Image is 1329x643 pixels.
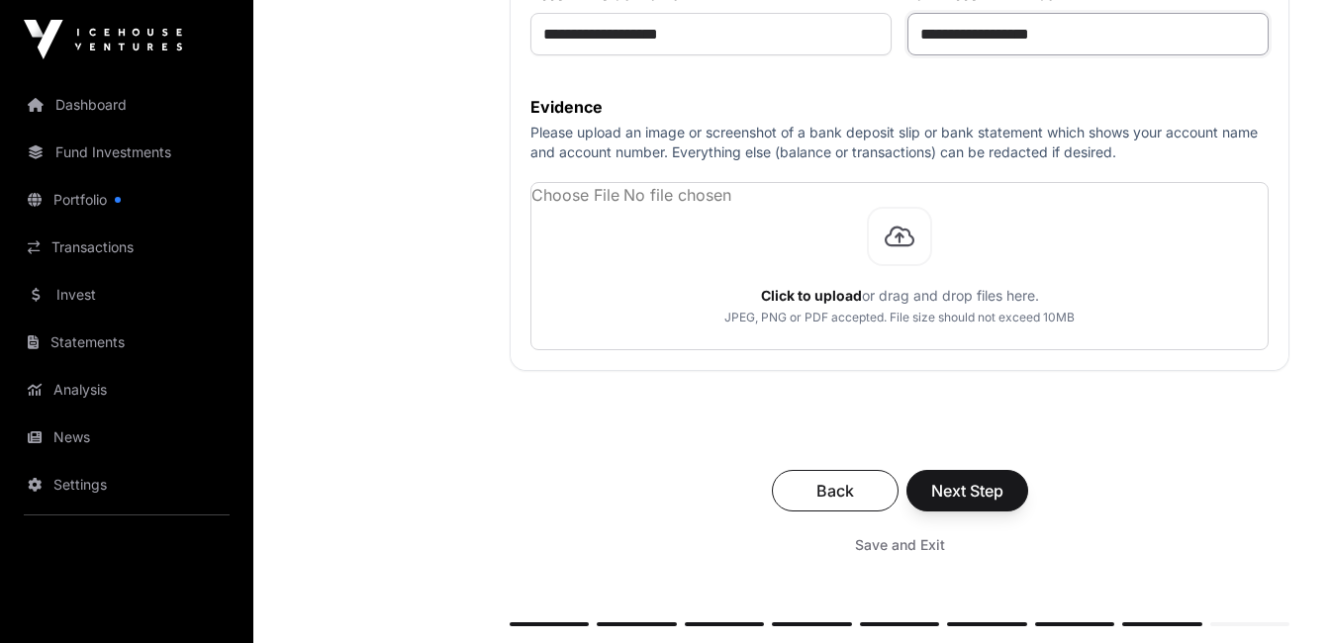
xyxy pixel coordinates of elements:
label: Evidence [530,95,1269,119]
button: Back [772,470,899,511]
a: Transactions [16,226,237,269]
iframe: Chat Widget [1230,548,1329,643]
a: Analysis [16,368,237,412]
a: Invest [16,273,237,317]
a: Portfolio [16,178,237,222]
button: Next Step [906,470,1028,511]
span: Next Step [931,479,1003,503]
img: Icehouse Ventures Logo [24,20,182,59]
a: News [16,415,237,459]
a: Dashboard [16,83,237,127]
p: Please upload an image or screenshot of a bank deposit slip or bank statement which shows your ac... [530,123,1269,162]
a: Statements [16,321,237,364]
a: Settings [16,463,237,506]
span: Save and Exit [855,535,945,555]
a: Fund Investments [16,131,237,174]
button: Save and Exit [831,527,969,563]
span: Back [797,479,874,503]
